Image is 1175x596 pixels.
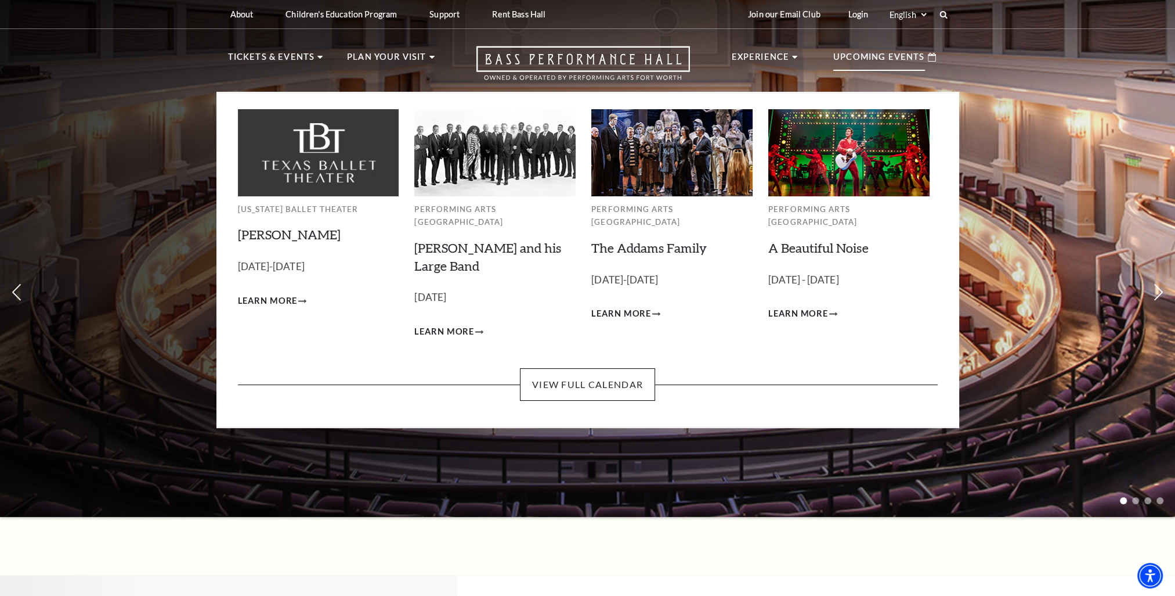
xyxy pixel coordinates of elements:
img: Texas Ballet Theater [238,109,399,196]
select: Select: [887,9,928,20]
p: Performing Arts [GEOGRAPHIC_DATA] [768,203,930,229]
p: Performing Arts [GEOGRAPHIC_DATA] [414,203,576,229]
a: Learn More The Addams Family [591,307,660,321]
a: Learn More Peter Pan [238,294,307,308]
span: Learn More [768,307,828,321]
p: [US_STATE] Ballet Theater [238,203,399,216]
p: Support [429,9,460,19]
p: Upcoming Events [833,50,925,71]
span: Learn More [591,307,651,321]
p: [DATE] [414,289,576,306]
span: Learn More [414,325,474,339]
p: [DATE]-[DATE] [591,272,753,289]
p: [DATE] - [DATE] [768,272,930,289]
p: About [230,9,254,19]
span: Learn More [238,294,298,308]
p: Plan Your Visit [347,50,426,71]
img: Performing Arts Fort Worth [768,109,930,196]
p: Rent Bass Hall [492,9,545,19]
p: Children's Education Program [285,9,397,19]
a: A Beautiful Noise [768,240,869,256]
a: Learn More A Beautiful Noise [768,307,837,321]
p: [DATE]-[DATE] [238,258,399,275]
p: Performing Arts [GEOGRAPHIC_DATA] [591,203,753,229]
a: Open this option [435,46,732,92]
a: Learn More Lyle Lovett and his Large Band [414,325,483,339]
a: [PERSON_NAME] and his Large Band [414,240,561,274]
p: Tickets & Events [228,50,315,71]
img: Performing Arts Fort Worth [591,109,753,196]
p: Experience [732,50,790,71]
img: Performing Arts Fort Worth [414,109,576,196]
a: The Addams Family [591,240,707,256]
a: [PERSON_NAME] [238,227,341,242]
div: Accessibility Menu [1137,563,1163,588]
a: View Full Calendar [520,368,655,401]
